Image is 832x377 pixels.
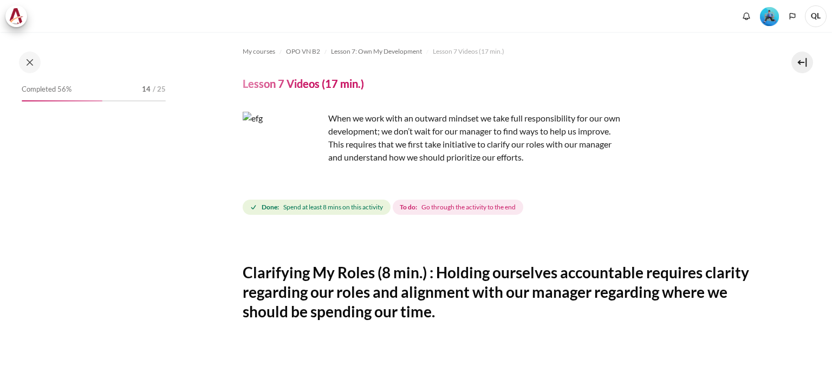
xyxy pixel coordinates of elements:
span: QL [805,5,827,27]
div: Show notification window with no new notifications [738,8,755,24]
span: Go through the activity to the end [421,202,516,212]
strong: To do: [400,202,417,212]
span: / 25 [153,84,166,95]
span: Completed 56% [22,84,71,95]
a: OPO VN B2 [286,45,320,58]
img: Architeck [9,8,24,24]
span: Lesson 7: Own My Development [331,47,422,56]
span: 14 [142,84,151,95]
nav: Navigation bar [243,43,755,60]
span: Lesson 7 Videos (17 min.) [433,47,504,56]
p: When we work with an outward mindset we take full responsibility for our own development; we don’... [243,112,622,164]
span: Spend at least 8 mins on this activity [283,202,383,212]
a: My courses [243,45,275,58]
a: Lesson 7 Videos (17 min.) [433,45,504,58]
a: Level #3 [756,6,783,26]
button: Languages [784,8,801,24]
img: efg [243,112,324,193]
a: User menu [805,5,827,27]
span: My courses [243,47,275,56]
h4: Lesson 7 Videos (17 min.) [243,76,364,91]
span: OPO VN B2 [286,47,320,56]
div: Completion requirements for Lesson 7 Videos (17 min.) [243,197,525,217]
div: Level #3 [760,6,779,26]
a: Architeck Architeck [5,5,32,27]
h2: Clarifying My Roles (8 min.) : Holding ourselves accountable requires clarity regarding our roles... [243,263,755,322]
div: 56% [22,100,102,101]
img: Level #3 [760,7,779,26]
a: Lesson 7: Own My Development [331,45,422,58]
strong: Done: [262,202,279,212]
